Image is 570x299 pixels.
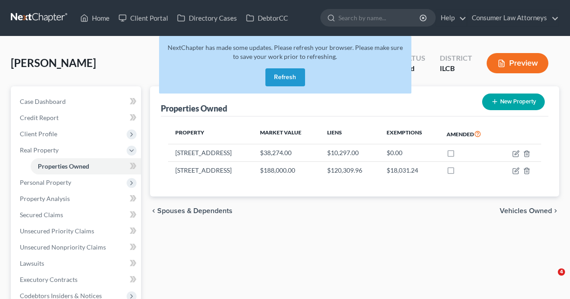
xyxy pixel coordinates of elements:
span: Unsecured Nonpriority Claims [20,243,106,251]
td: $188,000.00 [253,161,320,179]
button: Vehicles Owned chevron_right [500,207,559,214]
th: Amended [439,124,498,144]
button: Preview [487,53,548,73]
a: DebtorCC [242,10,292,26]
a: Case Dashboard [13,94,141,110]
div: Properties Owned [161,103,227,114]
a: Unsecured Priority Claims [13,223,141,239]
a: Property Analysis [13,191,141,207]
span: [PERSON_NAME] [11,56,96,69]
span: Executory Contracts [20,276,78,283]
button: New Property [482,94,545,110]
th: Liens [320,124,379,144]
span: Case Dashboard [20,98,66,105]
th: Exemptions [379,124,439,144]
td: $0.00 [379,144,439,161]
span: Property Analysis [20,195,70,202]
th: Market Value [253,124,320,144]
button: chevron_left Spouses & Dependents [150,207,233,214]
div: ILCB [440,63,472,74]
a: Secured Claims [13,207,141,223]
span: Spouses & Dependents [157,207,233,214]
span: NextChapter has made some updates. Please refresh your browser. Please make sure to save your wor... [168,44,403,60]
a: Credit Report [13,110,141,126]
a: Consumer Law Attorneys [467,10,559,26]
th: Property [168,124,253,144]
div: Status [399,53,425,63]
a: Home [76,10,114,26]
button: Refresh [265,68,305,86]
a: Properties Owned [31,158,141,174]
td: $38,274.00 [253,144,320,161]
a: Help [436,10,466,26]
span: 4 [558,268,565,276]
td: $10,297.00 [320,144,379,161]
i: chevron_left [150,207,157,214]
a: Unsecured Nonpriority Claims [13,239,141,255]
td: $18,031.24 [379,161,439,179]
span: Secured Claims [20,211,63,219]
td: [STREET_ADDRESS] [168,144,253,161]
a: Directory Cases [173,10,242,26]
td: $120,309.96 [320,161,379,179]
span: Real Property [20,146,59,154]
a: Executory Contracts [13,272,141,288]
span: Unsecured Priority Claims [20,227,94,235]
span: Client Profile [20,130,57,138]
a: Client Portal [114,10,173,26]
span: Credit Report [20,114,59,121]
input: Search by name... [338,9,421,26]
iframe: Intercom live chat [539,268,561,290]
a: Lawsuits [13,255,141,272]
span: Vehicles Owned [500,207,552,214]
span: Lawsuits [20,259,44,267]
td: [STREET_ADDRESS] [168,161,253,179]
span: Personal Property [20,179,71,186]
i: chevron_right [552,207,559,214]
span: Properties Owned [38,162,89,170]
div: District [440,53,472,63]
div: Filed [399,63,425,74]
